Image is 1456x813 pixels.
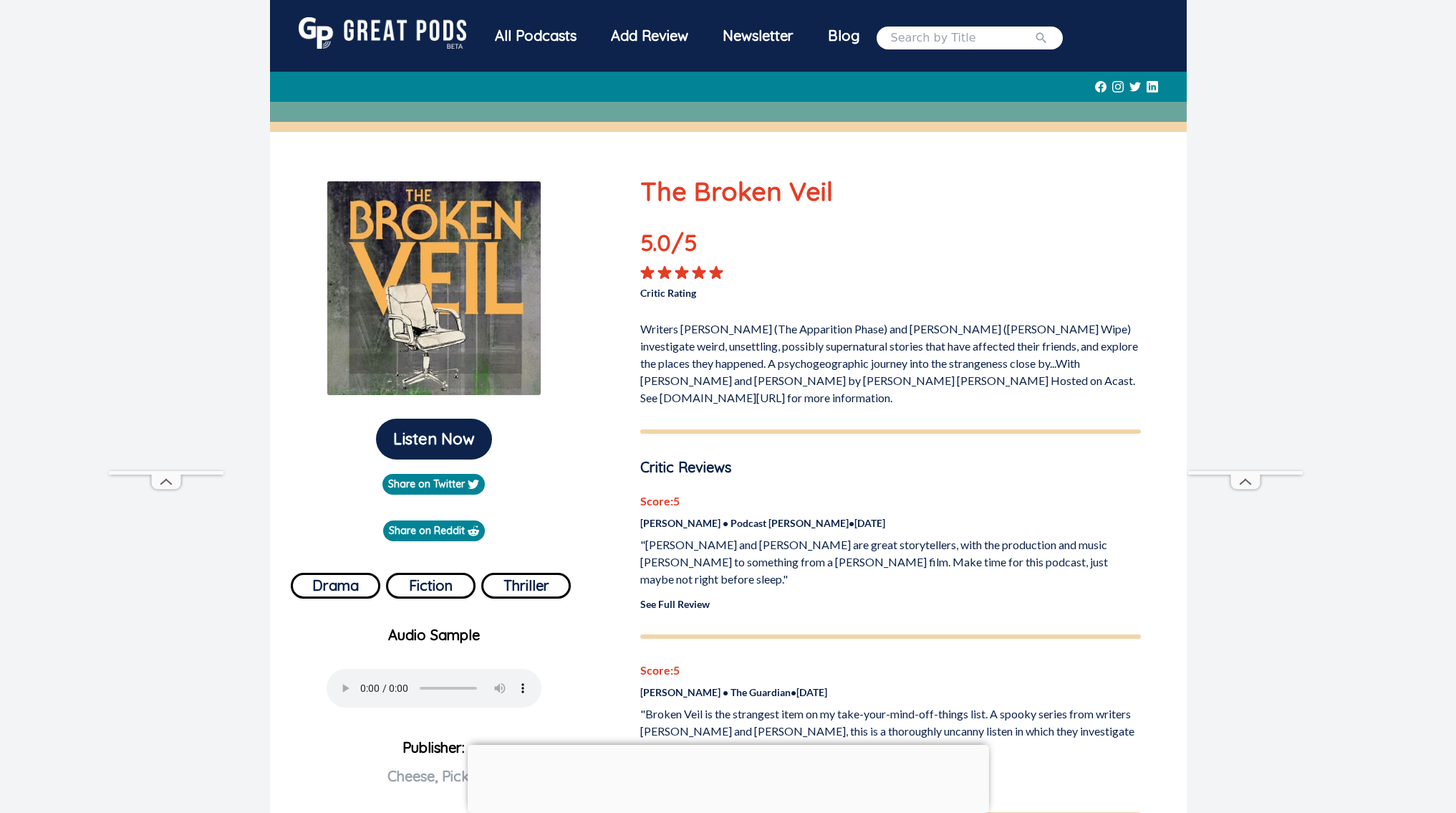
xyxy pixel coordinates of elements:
[376,419,492,460] button: Listen Now
[811,17,877,54] a: Blog
[478,17,594,58] a: All Podcasts
[386,573,476,599] button: Fiction
[640,515,1141,531] p: [PERSON_NAME] • Podcast [PERSON_NAME] • [DATE]
[705,17,811,54] div: Newsletter
[481,567,571,599] a: Thriller
[281,624,587,646] p: Audio Sample
[640,280,890,300] p: Critic Rating
[478,17,594,54] div: All Podcasts
[468,745,989,809] iframe: Advertisement
[640,705,1141,757] p: "Broken Veil is the strangest item on my take-your-mind-off-things list. A spooky series from wri...
[640,598,710,610] a: See Full Review
[386,567,476,599] a: Fiction
[291,567,380,599] a: Drama
[705,17,811,58] a: Newsletter
[594,17,705,54] a: Add Review
[640,225,741,265] p: 5.0 /5
[640,536,1141,588] p: "[PERSON_NAME] and [PERSON_NAME] are great storytellers, with the production and music [PERSON_NA...
[387,767,481,785] span: Cheese, Pickle
[640,493,1141,510] p: Score: 5
[640,685,1141,700] p: [PERSON_NAME] • The Guardian • [DATE]
[640,457,1141,478] p: Critic Reviews
[382,474,485,495] a: Share on Twitter
[291,573,380,599] button: Drama
[383,520,485,541] a: Share on Reddit
[481,573,571,599] button: Thriller
[109,41,223,471] iframe: Advertisement
[299,17,466,49] img: GreatPods
[891,29,1034,47] input: Search by Title
[327,181,541,396] img: The Broken Veil
[640,172,1141,211] p: The Broken Veil
[327,669,541,708] audio: Your browser does not support the audio element
[640,662,1141,679] p: Score: 5
[1188,41,1303,471] iframe: Advertisement
[640,315,1141,406] p: Writers [PERSON_NAME] (The Apparition Phase) and [PERSON_NAME] ([PERSON_NAME] Wipe) investigate w...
